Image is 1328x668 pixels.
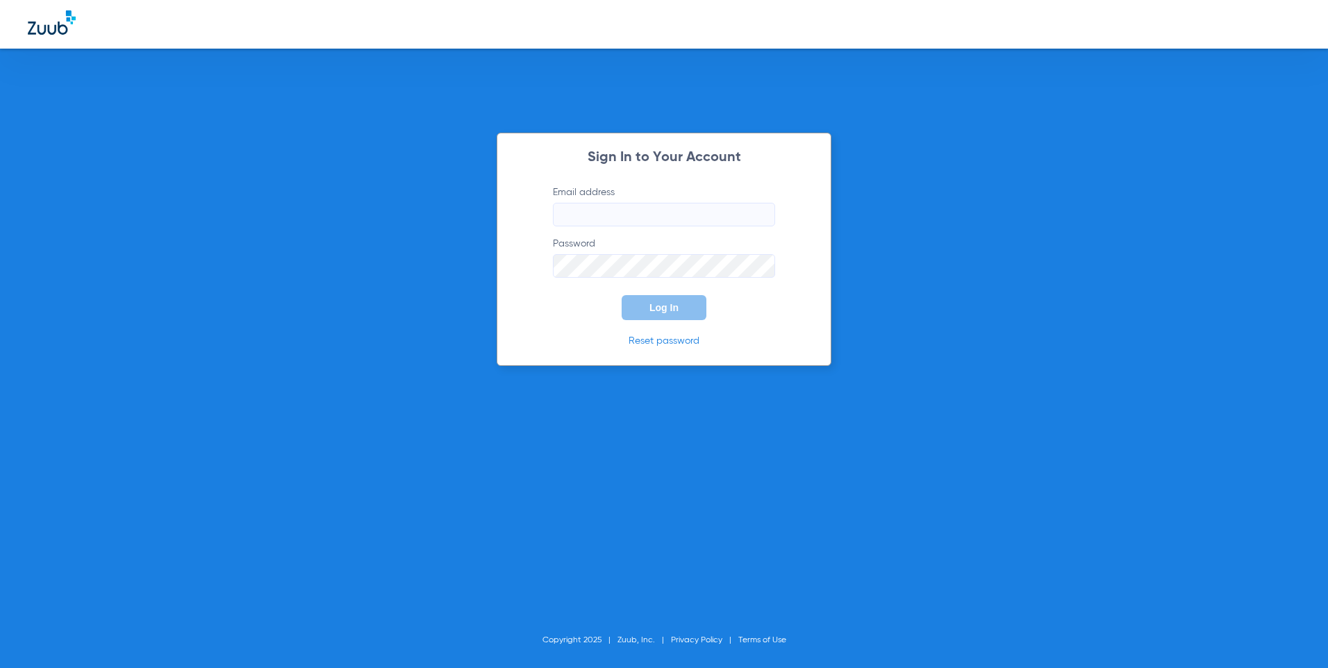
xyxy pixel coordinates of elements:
[28,10,76,35] img: Zuub Logo
[542,633,617,647] li: Copyright 2025
[553,203,775,226] input: Email address
[622,295,706,320] button: Log In
[532,151,796,165] h2: Sign In to Your Account
[553,254,775,278] input: Password
[629,336,699,346] a: Reset password
[553,185,775,226] label: Email address
[617,633,671,647] li: Zuub, Inc.
[671,636,722,644] a: Privacy Policy
[738,636,786,644] a: Terms of Use
[1259,601,1328,668] iframe: Chat Widget
[649,302,679,313] span: Log In
[553,237,775,278] label: Password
